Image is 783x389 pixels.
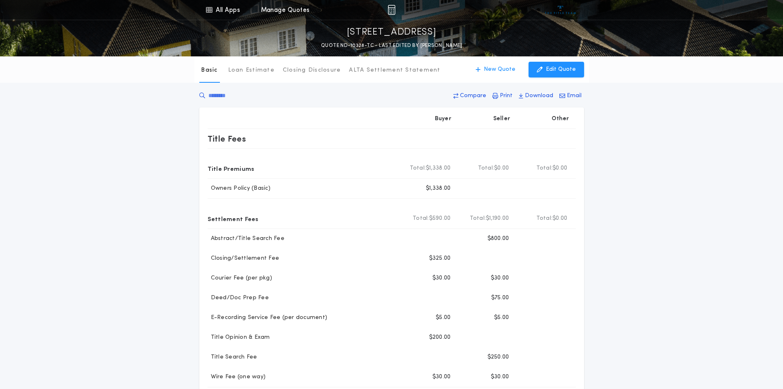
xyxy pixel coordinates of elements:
p: $200.00 [429,333,451,342]
p: Title Premiums [208,162,254,175]
p: Title Opinion & Exam [208,333,270,342]
p: $30.00 [491,373,509,381]
p: QUOTE ND-10328-TC - LAST EDITED BY [PERSON_NAME] [321,42,462,50]
p: [STREET_ADDRESS] [347,26,437,39]
p: $325.00 [429,254,451,263]
p: Buyer [435,115,451,123]
button: Compare [451,89,489,103]
p: E-Recording Service Fee (per document) [208,314,328,322]
span: $0.00 [494,164,509,172]
p: Closing Disclosure [283,66,341,75]
p: $30.00 [432,274,451,282]
p: Courier Fee (per pkg) [208,274,272,282]
p: $30.00 [432,373,451,381]
span: $0.00 [552,214,567,223]
p: $5.00 [494,314,509,322]
p: Title Search Fee [208,353,257,361]
span: $1,338.00 [426,164,450,172]
p: Basic [201,66,217,75]
p: Wire Fee (one way) [208,373,266,381]
button: New Quote [467,62,524,77]
button: Edit Quote [529,62,584,77]
p: Title Fees [208,132,246,145]
p: Loan Estimate [228,66,275,75]
p: Closing/Settlement Fee [208,254,279,263]
p: Abstract/Title Search Fee [208,235,284,243]
img: img [388,5,395,15]
p: Seller [493,115,510,123]
button: Download [516,89,556,103]
b: Total: [536,214,553,223]
p: $800.00 [487,235,509,243]
p: Deed/Doc Prep Fee [208,294,269,302]
b: Total: [478,164,494,172]
p: $250.00 [487,353,509,361]
p: Print [500,92,513,100]
p: Edit Quote [546,65,576,74]
p: $1,338.00 [426,184,450,193]
b: Total: [410,164,426,172]
p: ALTA Settlement Statement [349,66,440,75]
p: New Quote [484,65,515,74]
span: $590.00 [429,214,451,223]
p: Settlement Fees [208,212,259,225]
p: Download [525,92,553,100]
span: $0.00 [552,164,567,172]
button: Email [557,89,584,103]
span: $1,190.00 [486,214,509,223]
p: Owners Policy (Basic) [208,184,270,193]
b: Total: [413,214,429,223]
b: Total: [536,164,553,172]
button: Print [490,89,515,103]
p: $75.00 [491,294,509,302]
p: Email [567,92,582,100]
b: Total: [470,214,486,223]
p: Compare [460,92,486,100]
p: Other [552,115,569,123]
p: $30.00 [491,274,509,282]
p: $5.00 [436,314,450,322]
img: vs-icon [545,6,576,14]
